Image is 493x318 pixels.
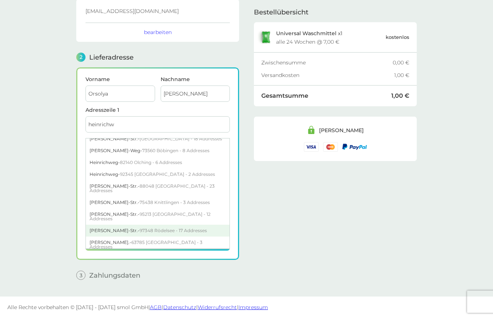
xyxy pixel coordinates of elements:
[386,33,409,41] p: kostenlos
[254,9,308,16] span: Bestellübersicht
[86,168,229,180] div: Heinrichweg -
[261,73,394,78] div: Versandkosten
[120,171,215,177] span: 92345 [GEOGRAPHIC_DATA] - 2 Addresses
[393,60,409,65] div: 0,00 €
[140,136,222,141] span: [GEOGRAPHIC_DATA] - 18 Addresses
[89,272,140,279] span: Zahlungsdaten
[304,142,319,151] img: /assets/icons/cards/visa.svg
[86,225,229,237] div: [PERSON_NAME]-Str. -
[120,160,182,165] span: 82140 Olching - 6 Addresses
[323,142,338,151] img: /assets/icons/cards/mastercard.svg
[276,30,336,37] span: Universal Waschmittel
[86,237,229,253] div: [PERSON_NAME]. -
[85,107,230,113] label: Adresszeile 1
[140,200,210,205] span: 75438 Knittlingen - 3 Addresses
[85,77,155,82] label: Vorname
[319,128,364,133] div: [PERSON_NAME]
[85,8,179,14] span: [EMAIL_ADDRESS][DOMAIN_NAME]
[391,93,409,99] div: 1,00 €
[90,240,202,250] span: 63785 [GEOGRAPHIC_DATA] - 3 Addresses
[86,157,229,168] div: Heinrichweg -
[142,148,209,153] span: 73560 Böbingen - 8 Addresses
[261,60,393,65] div: Zwischensumme
[140,228,207,233] span: 97348 Rödelsee - 17 Addresses
[394,73,409,78] div: 1,00 €
[161,77,230,82] label: Nachname
[198,304,237,311] a: Widerrufsrecht
[238,304,268,311] a: Impressum
[163,304,196,311] a: Datenschutz
[90,183,215,193] span: 88048 [GEOGRAPHIC_DATA] - 23 Addresses
[86,197,229,208] div: [PERSON_NAME]-Str. -
[144,29,172,36] button: bearbeiten
[342,144,367,150] img: /assets/icons/paypal-logo-small.webp
[276,30,342,36] p: x 1
[261,93,391,99] div: Gesamtsumme
[150,304,162,311] a: AGB
[90,211,211,221] span: 95213 [GEOGRAPHIC_DATA] - 12 Addresses
[89,54,134,61] span: Lieferadresse
[76,53,85,62] span: 2
[86,133,229,145] div: [PERSON_NAME]-Str. -
[76,271,85,280] span: 3
[86,208,229,225] div: [PERSON_NAME]-Str. -
[86,145,229,157] div: [PERSON_NAME]-Weg -
[276,39,339,44] div: alle 24 Wochen @ 7,00 €
[86,180,229,197] div: [PERSON_NAME]-Str. -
